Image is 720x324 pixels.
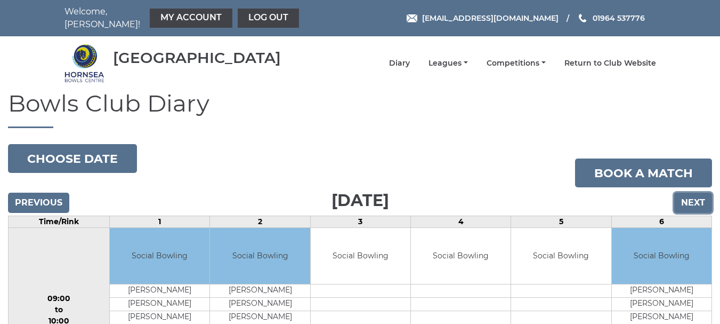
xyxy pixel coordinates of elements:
[311,228,410,284] td: Social Bowling
[238,9,299,28] a: Log out
[511,216,611,228] td: 5
[422,13,559,23] span: [EMAIL_ADDRESS][DOMAIN_NAME]
[64,43,104,83] img: Hornsea Bowls Centre
[612,228,711,284] td: Social Bowling
[210,284,310,297] td: [PERSON_NAME]
[611,216,711,228] td: 6
[8,193,69,213] input: Previous
[113,50,281,66] div: [GEOGRAPHIC_DATA]
[487,58,546,68] a: Competitions
[110,311,209,324] td: [PERSON_NAME]
[511,228,611,284] td: Social Bowling
[577,12,645,24] a: Phone us 01964 537776
[612,284,711,297] td: [PERSON_NAME]
[210,297,310,311] td: [PERSON_NAME]
[210,311,310,324] td: [PERSON_NAME]
[110,297,209,311] td: [PERSON_NAME]
[612,297,711,311] td: [PERSON_NAME]
[8,144,137,173] button: Choose date
[110,284,209,297] td: [PERSON_NAME]
[310,216,410,228] td: 3
[593,13,645,23] span: 01964 537776
[674,193,712,213] input: Next
[389,58,410,68] a: Diary
[9,216,110,228] td: Time/Rink
[8,90,712,128] h1: Bowls Club Diary
[428,58,468,68] a: Leagues
[407,14,417,22] img: Email
[110,216,210,228] td: 1
[110,228,209,284] td: Social Bowling
[407,12,559,24] a: Email [EMAIL_ADDRESS][DOMAIN_NAME]
[612,311,711,324] td: [PERSON_NAME]
[579,14,586,22] img: Phone us
[210,216,310,228] td: 2
[150,9,232,28] a: My Account
[411,228,511,284] td: Social Bowling
[575,159,712,187] a: Book a match
[564,58,656,68] a: Return to Club Website
[64,5,302,31] nav: Welcome, [PERSON_NAME]!
[210,228,310,284] td: Social Bowling
[411,216,511,228] td: 4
